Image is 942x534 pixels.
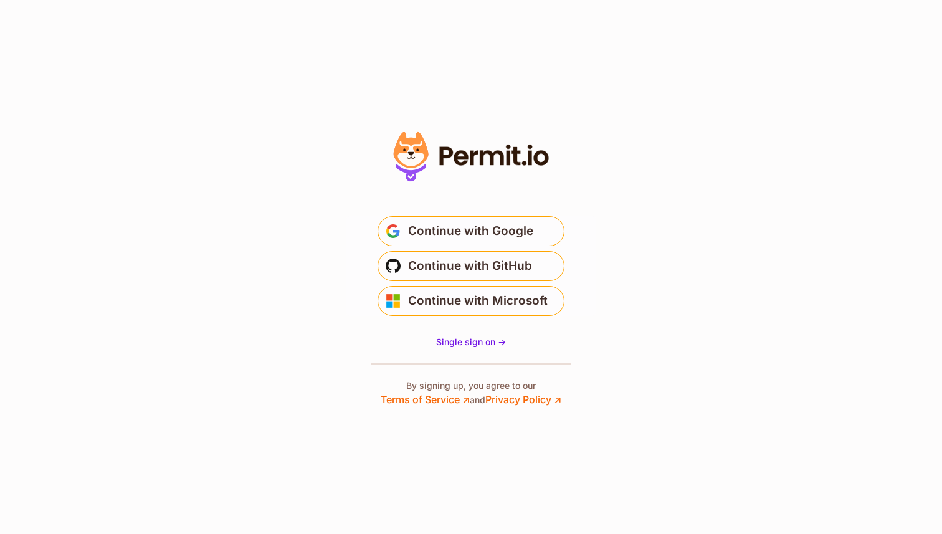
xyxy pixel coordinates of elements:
[408,256,532,276] span: Continue with GitHub
[381,379,561,407] p: By signing up, you agree to our and
[378,286,564,316] button: Continue with Microsoft
[436,336,506,348] a: Single sign on ->
[408,221,533,241] span: Continue with Google
[436,336,506,347] span: Single sign on ->
[381,393,470,406] a: Terms of Service ↗
[485,393,561,406] a: Privacy Policy ↗
[378,216,564,246] button: Continue with Google
[378,251,564,281] button: Continue with GitHub
[408,291,548,311] span: Continue with Microsoft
